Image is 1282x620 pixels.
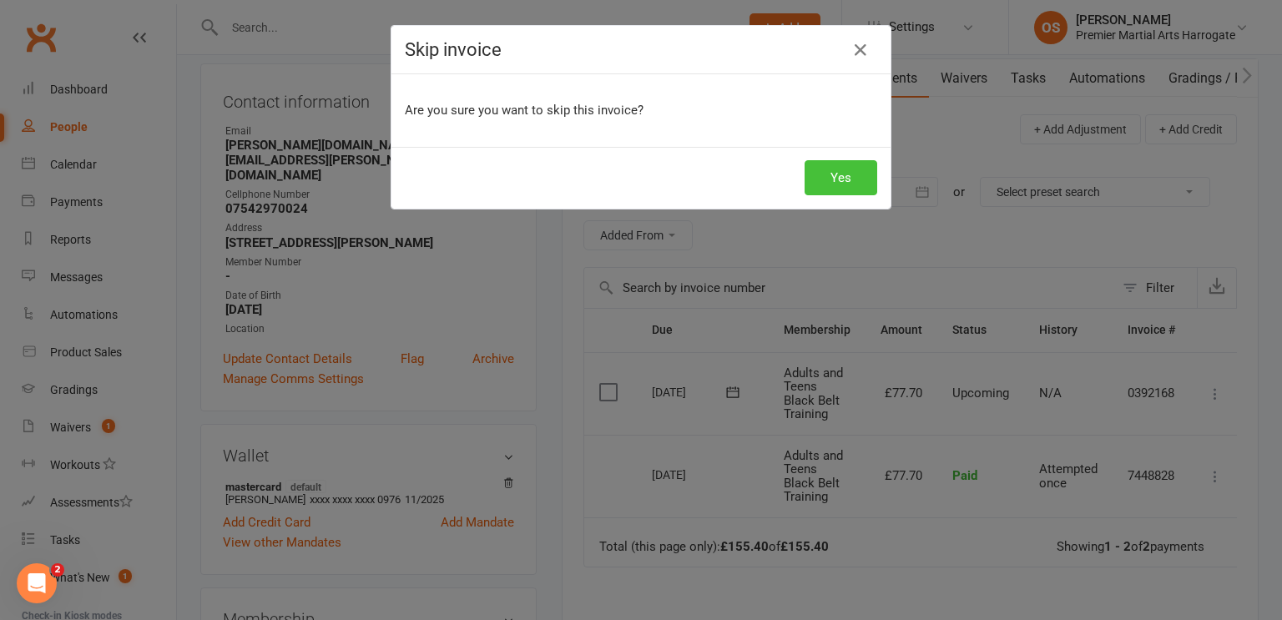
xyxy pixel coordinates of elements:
iframe: Intercom live chat [17,563,57,603]
h4: Skip invoice [405,39,877,60]
button: Yes [805,160,877,195]
button: Close [847,37,874,63]
span: Are you sure you want to skip this invoice? [405,103,644,118]
span: 2 [51,563,64,577]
